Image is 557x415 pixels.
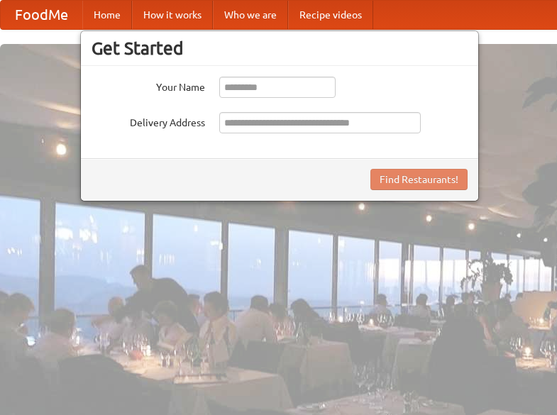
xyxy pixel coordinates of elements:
[1,1,82,29] a: FoodMe
[92,77,205,94] label: Your Name
[213,1,288,29] a: Who we are
[92,38,468,59] h3: Get Started
[132,1,213,29] a: How it works
[370,169,468,190] button: Find Restaurants!
[92,112,205,130] label: Delivery Address
[288,1,373,29] a: Recipe videos
[82,1,132,29] a: Home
